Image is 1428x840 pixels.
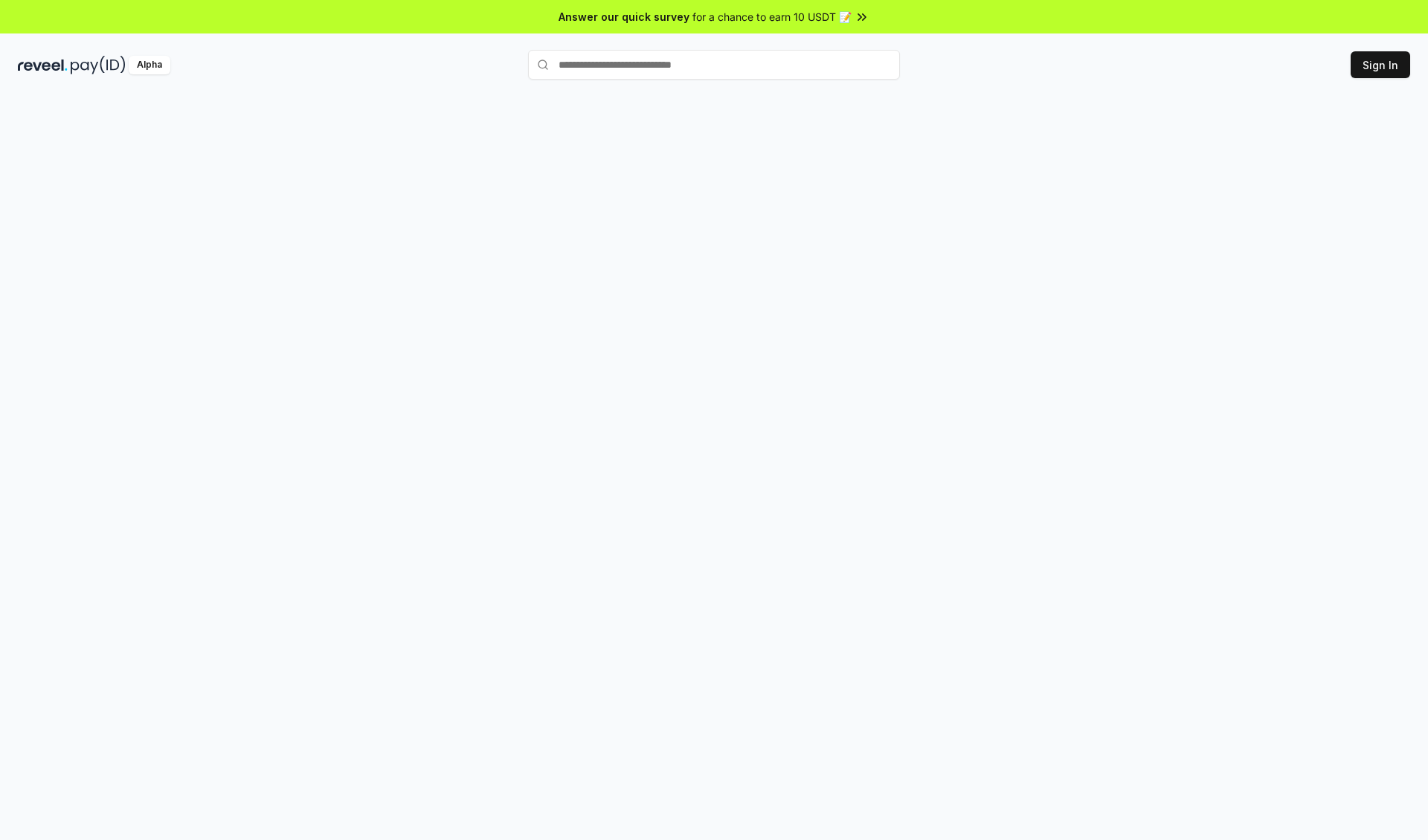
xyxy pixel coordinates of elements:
img: reveel_dark [18,56,68,74]
button: Sign In [1351,51,1410,78]
img: pay_id [71,56,126,74]
div: Alpha [129,56,170,74]
span: Answer our quick survey [559,9,689,25]
span: for a chance to earn 10 USDT 📝 [692,9,852,25]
